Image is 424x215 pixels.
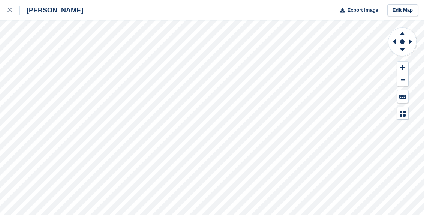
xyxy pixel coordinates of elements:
button: Map Legend [397,107,408,120]
button: Zoom In [397,62,408,74]
button: Keyboard Shortcuts [397,90,408,103]
div: [PERSON_NAME] [20,6,83,15]
button: Zoom Out [397,74,408,86]
a: Edit Map [387,4,418,17]
button: Export Image [336,4,378,17]
span: Export Image [347,6,378,14]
